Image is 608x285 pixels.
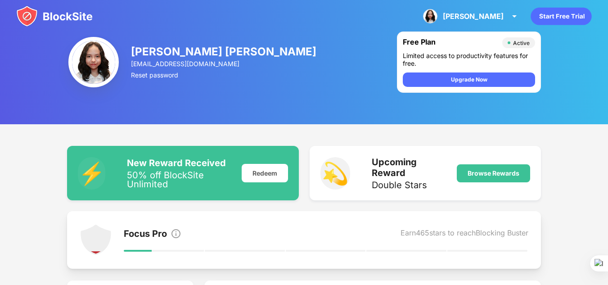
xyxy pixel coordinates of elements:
[131,60,317,68] div: [EMAIL_ADDRESS][DOMAIN_NAME]
[451,75,487,84] div: Upgrade Now
[531,7,592,25] div: animation
[78,157,106,190] div: ⚡️
[131,45,317,58] div: [PERSON_NAME] [PERSON_NAME]
[403,52,535,67] div: Limited access to productivity features for free.
[320,157,350,190] div: 💫
[131,71,317,79] div: Reset password
[372,181,446,190] div: Double Stars
[372,157,446,178] div: Upcoming Reward
[124,228,167,241] div: Focus Pro
[423,9,437,23] img: ACg8ocJtLCVYuR-2_71MVRstC0qOAJDBwQcIymL5RNK-dXfMhfQBBYbJ=s96-c
[171,228,181,239] img: info.svg
[68,37,119,87] img: ACg8ocJtLCVYuR-2_71MVRstC0qOAJDBwQcIymL5RNK-dXfMhfQBBYbJ=s96-c
[80,224,112,256] img: points-level-1.svg
[443,12,504,21] div: [PERSON_NAME]
[127,171,230,189] div: 50% off BlockSite Unlimited
[401,228,528,241] div: Earn 465 stars to reach Blocking Buster
[513,40,530,46] div: Active
[468,170,519,177] div: Browse Rewards
[16,5,93,27] img: blocksite-icon.svg
[242,164,288,182] div: Redeem
[403,37,498,48] div: Free Plan
[127,158,230,168] div: New Reward Received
